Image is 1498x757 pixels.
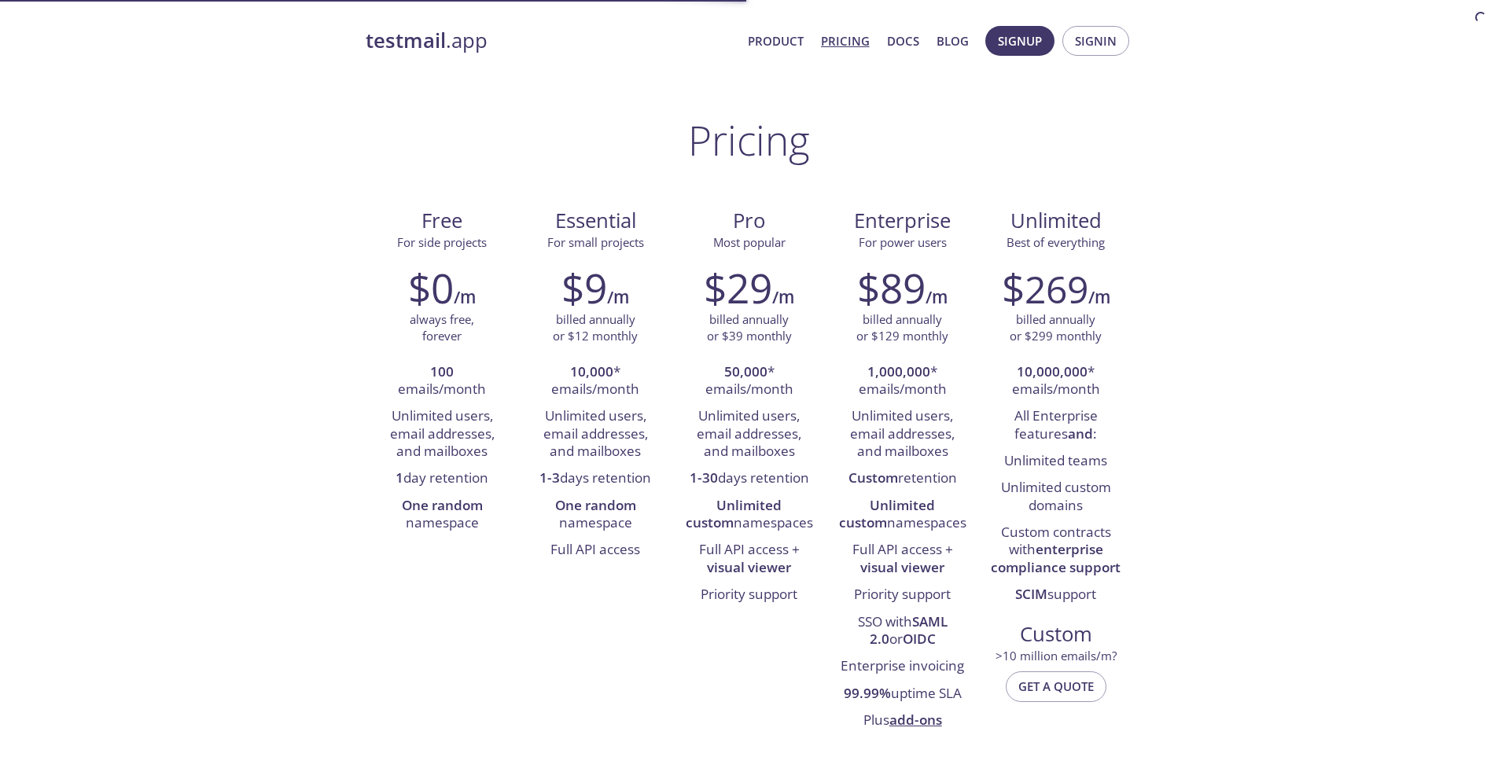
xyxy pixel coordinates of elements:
[1025,263,1088,314] span: 269
[903,630,936,648] strong: OIDC
[844,684,891,702] strong: 99.99%
[690,469,718,487] strong: 1-30
[532,208,660,234] span: Essential
[685,208,813,234] span: Pro
[992,621,1120,648] span: Custom
[837,493,967,538] li: namespaces
[553,311,638,345] p: billed annually or $12 monthly
[837,403,967,465] li: Unlimited users, email addresses, and mailboxes
[1010,311,1102,345] p: billed annually or $299 monthly
[684,359,814,404] li: * emails/month
[1068,424,1093,443] strong: and
[1018,676,1094,696] span: Get a quote
[985,26,1054,56] button: Signup
[998,31,1042,51] span: Signup
[531,493,661,538] li: namespace
[531,465,661,492] li: days retention
[570,362,613,380] strong: 10,000
[713,234,786,250] span: Most popular
[1010,207,1102,234] span: Unlimited
[707,311,792,345] p: billed annually or $39 monthly
[397,234,487,250] span: For side projects
[870,612,948,648] strong: SAML 2.0
[848,469,898,487] strong: Custom
[1002,264,1088,311] h2: $
[839,496,936,531] strong: Unlimited custom
[859,234,947,250] span: For power users
[937,31,969,51] a: Blog
[704,264,772,311] h2: $29
[867,362,930,380] strong: 1,000,000
[1006,671,1106,701] button: Get a quote
[1075,31,1117,51] span: Signin
[856,311,948,345] p: billed annually or $129 monthly
[410,311,474,345] p: always free, forever
[838,208,966,234] span: Enterprise
[837,681,967,707] li: uptime SLA
[837,465,967,492] li: retention
[837,359,967,404] li: * emails/month
[991,540,1121,575] strong: enterprise compliance support
[684,493,814,538] li: namespaces
[555,496,636,514] strong: One random
[531,537,661,564] li: Full API access
[531,403,661,465] li: Unlimited users, email addresses, and mailboxes
[821,31,870,51] a: Pricing
[688,116,810,164] h1: Pricing
[857,264,926,311] h2: $89
[707,558,791,576] strong: visual viewer
[607,284,629,311] h6: /m
[430,362,454,380] strong: 100
[772,284,794,311] h6: /m
[684,582,814,608] li: Priority support
[889,711,942,729] a: add-ons
[396,469,403,487] strong: 1
[378,208,506,234] span: Free
[377,465,507,492] li: day retention
[1015,585,1047,603] strong: SCIM
[539,469,560,487] strong: 1-3
[377,359,507,404] li: emails/month
[1007,234,1105,250] span: Best of everything
[686,496,782,531] strong: Unlimited custom
[377,403,507,465] li: Unlimited users, email addresses, and mailboxes
[748,31,804,51] a: Product
[991,403,1121,448] li: All Enterprise features :
[991,582,1121,608] li: support
[684,465,814,492] li: days retention
[454,284,476,311] h6: /m
[860,558,944,576] strong: visual viewer
[724,362,767,380] strong: 50,000
[684,403,814,465] li: Unlimited users, email addresses, and mailboxes
[996,648,1117,663] span: > 10 million emails/m?
[1017,362,1088,380] strong: 10,000,000
[991,520,1121,582] li: Custom contracts with
[926,284,948,311] h6: /m
[837,609,967,654] li: SSO with or
[1088,284,1110,311] h6: /m
[561,264,607,311] h2: $9
[837,582,967,608] li: Priority support
[837,653,967,680] li: Enterprise invoicing
[366,27,446,54] strong: testmail
[887,31,919,51] a: Docs
[684,537,814,582] li: Full API access +
[1062,26,1129,56] button: Signin
[837,707,967,734] li: Plus
[991,475,1121,520] li: Unlimited custom domains
[408,264,454,311] h2: $0
[991,359,1121,404] li: * emails/month
[531,359,661,404] li: * emails/month
[547,234,644,250] span: For small projects
[837,537,967,582] li: Full API access +
[366,28,735,54] a: testmail.app
[377,493,507,538] li: namespace
[402,496,483,514] strong: One random
[991,448,1121,475] li: Unlimited teams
